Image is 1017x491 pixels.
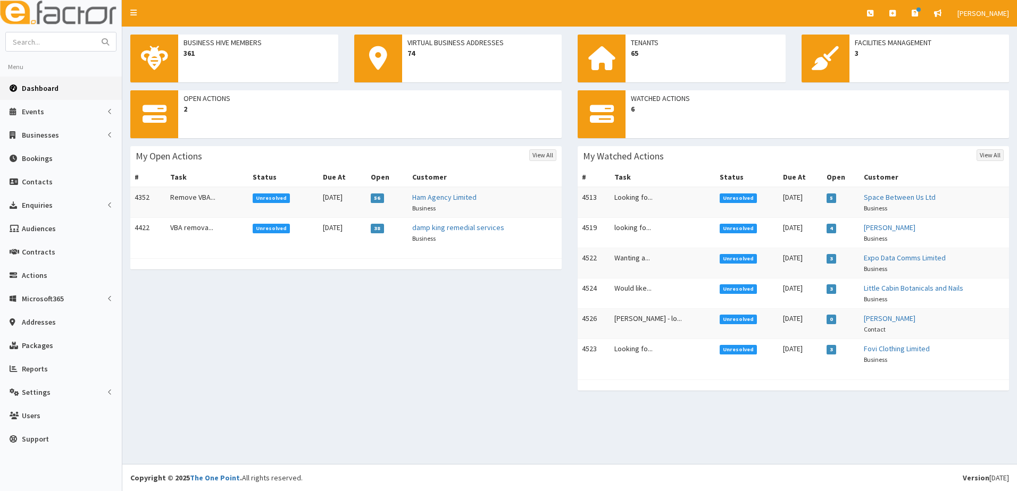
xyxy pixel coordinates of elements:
[827,284,837,294] span: 3
[22,294,64,303] span: Microsoft365
[248,167,319,187] th: Status
[412,204,436,212] small: Business
[22,224,56,233] span: Audiences
[864,325,886,333] small: Contact
[610,187,715,218] td: Looking fo...
[184,48,333,58] span: 361
[22,154,53,163] span: Bookings
[130,167,166,187] th: #
[578,187,610,218] td: 4513
[631,48,780,58] span: 65
[412,223,504,232] a: damp king remedial services
[864,223,915,232] a: [PERSON_NAME]
[22,200,53,210] span: Enquiries
[22,341,53,350] span: Packages
[720,224,757,233] span: Unresolved
[720,254,757,264] span: Unresolved
[371,193,384,203] span: 56
[319,187,366,218] td: [DATE]
[720,345,757,354] span: Unresolved
[610,248,715,278] td: Wanting a...
[136,151,202,161] h3: My Open Actions
[22,434,49,444] span: Support
[827,345,837,354] span: 3
[827,254,837,264] span: 3
[827,315,837,324] span: 0
[720,284,757,294] span: Unresolved
[864,204,887,212] small: Business
[720,193,757,203] span: Unresolved
[720,315,757,324] span: Unresolved
[319,218,366,248] td: [DATE]
[22,107,44,116] span: Events
[583,151,664,161] h3: My Watched Actions
[130,218,166,248] td: 4422
[827,224,837,233] span: 4
[166,218,248,248] td: VBA remova...
[190,473,240,482] a: The One Point
[578,339,610,369] td: 4523
[22,387,51,397] span: Settings
[407,37,557,48] span: Virtual Business Addresses
[957,9,1009,18] span: [PERSON_NAME]
[822,167,860,187] th: Open
[631,104,1004,114] span: 6
[864,295,887,303] small: Business
[253,193,290,203] span: Unresolved
[860,167,1009,187] th: Customer
[855,48,1004,58] span: 3
[864,234,887,242] small: Business
[130,187,166,218] td: 4352
[22,177,53,187] span: Contacts
[22,317,56,327] span: Addresses
[963,472,1009,483] div: [DATE]
[610,278,715,309] td: Would like...
[529,149,556,161] a: View All
[22,83,59,93] span: Dashboard
[715,167,779,187] th: Status
[864,344,930,353] a: Fovi Clothing Limited
[366,167,408,187] th: Open
[408,167,562,187] th: Customer
[610,218,715,248] td: looking fo...
[184,37,333,48] span: Business Hive Members
[864,253,946,263] a: Expo Data Comms Limited
[122,464,1017,491] footer: All rights reserved.
[631,93,1004,104] span: Watched Actions
[578,309,610,339] td: 4526
[6,32,95,51] input: Search...
[166,167,248,187] th: Task
[22,411,40,420] span: Users
[22,364,48,374] span: Reports
[864,192,936,202] a: Space Between Us Ltd
[977,149,1004,161] a: View All
[184,93,556,104] span: Open Actions
[578,278,610,309] td: 4524
[184,104,556,114] span: 2
[22,247,55,257] span: Contracts
[578,218,610,248] td: 4519
[166,187,248,218] td: Remove VBA...
[130,473,242,482] strong: Copyright © 2025 .
[412,192,477,202] a: Ham Agency Limited
[827,193,837,203] span: 5
[779,339,822,369] td: [DATE]
[779,187,822,218] td: [DATE]
[631,37,780,48] span: Tenants
[610,167,715,187] th: Task
[779,309,822,339] td: [DATE]
[779,248,822,278] td: [DATE]
[963,473,989,482] b: Version
[319,167,366,187] th: Due At
[578,167,610,187] th: #
[253,224,290,233] span: Unresolved
[610,339,715,369] td: Looking fo...
[864,314,915,323] a: [PERSON_NAME]
[407,48,557,58] span: 74
[779,167,822,187] th: Due At
[864,283,963,293] a: Little Cabin Botanicals and Nails
[22,270,47,280] span: Actions
[779,218,822,248] td: [DATE]
[864,355,887,363] small: Business
[779,278,822,309] td: [DATE]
